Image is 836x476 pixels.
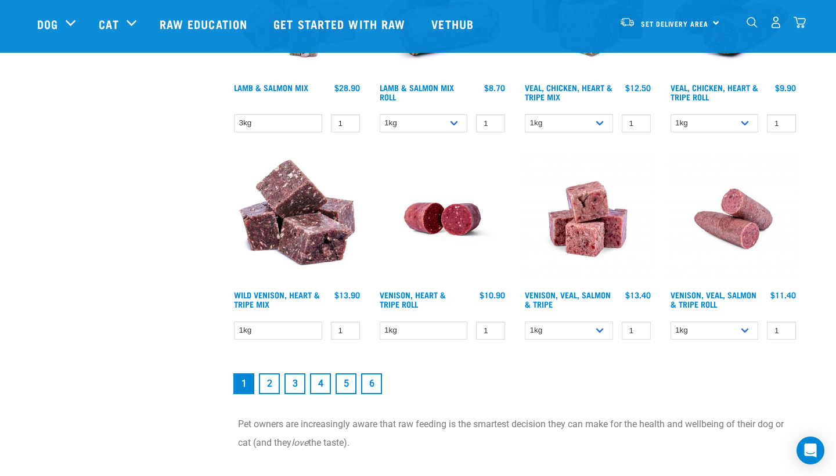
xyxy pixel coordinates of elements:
span: Set Delivery Area [641,21,708,26]
input: 1 [476,114,505,132]
a: Lamb & Salmon Mix [234,85,308,89]
a: Goto page 5 [336,373,356,394]
input: 1 [331,322,360,340]
a: Veal, Chicken, Heart & Tripe Roll [671,85,758,99]
input: 1 [476,322,505,340]
input: 1 [767,322,796,340]
input: 1 [331,114,360,132]
input: 1 [622,322,651,340]
a: Venison, Veal, Salmon & Tripe [525,293,611,306]
a: Cat [99,15,118,33]
a: Venison, Veal, Salmon & Tripe Roll [671,293,756,306]
a: Vethub [420,1,488,47]
a: Goto page 6 [361,373,382,394]
input: 1 [622,114,651,132]
div: $8.70 [484,83,505,92]
nav: pagination [231,371,799,396]
a: Goto page 4 [310,373,331,394]
div: $11.40 [770,290,796,300]
img: Venison Veal Salmon Tripe 1651 [668,153,799,285]
div: $13.90 [334,290,360,300]
img: van-moving.png [619,17,635,27]
a: Raw Education [148,1,262,47]
a: Venison, Heart & Tripe Roll [380,293,446,306]
div: $10.90 [480,290,505,300]
img: 1171 Venison Heart Tripe Mix 01 [231,153,363,285]
a: Lamb & Salmon Mix Roll [380,85,454,99]
a: Page 1 [233,373,254,394]
input: 1 [767,114,796,132]
div: $12.50 [625,83,651,92]
img: home-icon-1@2x.png [747,17,758,28]
img: Raw Essentials Venison Heart & Tripe Hypoallergenic Raw Pet Food Bulk Roll Unwrapped [377,153,509,285]
img: user.png [770,16,782,28]
img: Venison Veal Salmon Tripe 1621 [522,153,654,285]
img: home-icon@2x.png [794,16,806,28]
div: $28.90 [334,83,360,92]
a: Get started with Raw [262,1,420,47]
div: Open Intercom Messenger [797,437,824,464]
a: Wild Venison, Heart & Tripe Mix [234,293,320,306]
div: $13.40 [625,290,651,300]
em: love [291,437,308,448]
a: Goto page 2 [259,373,280,394]
a: Goto page 3 [284,373,305,394]
p: Pet owners are increasingly aware that raw feeding is the smartest decision they can make for the... [238,415,792,452]
a: Dog [37,15,58,33]
div: $9.90 [775,83,796,92]
a: Veal, Chicken, Heart & Tripe Mix [525,85,612,99]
